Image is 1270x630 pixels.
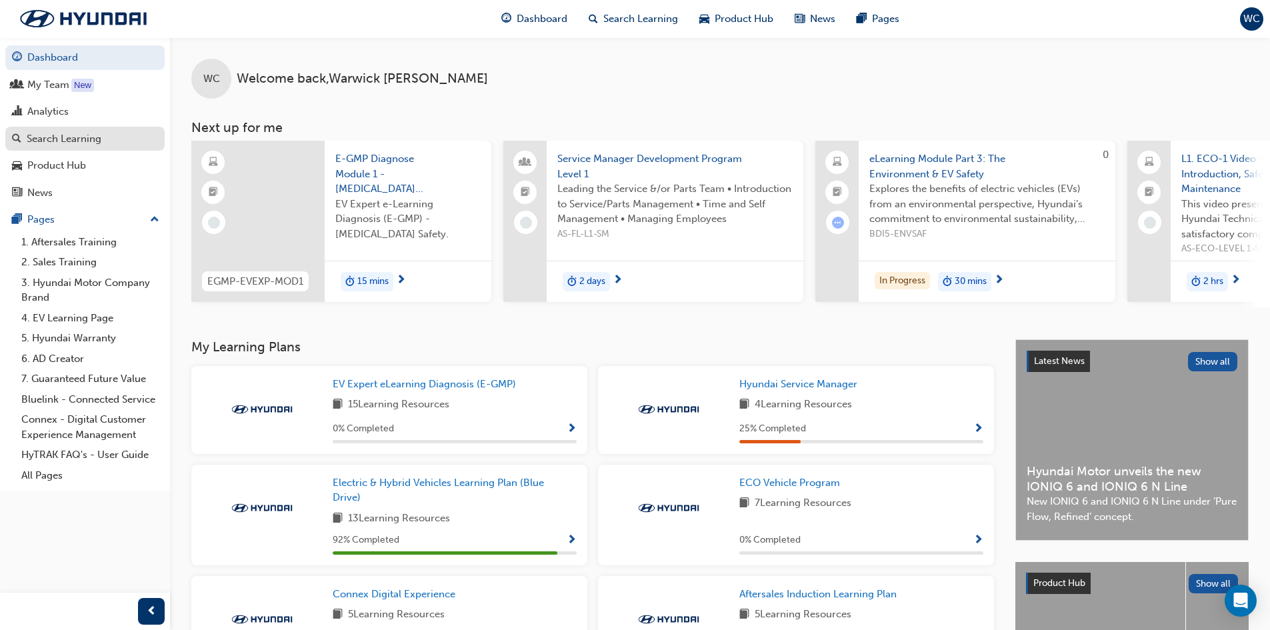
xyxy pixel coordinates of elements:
[973,423,983,435] span: Show Progress
[973,532,983,549] button: Show Progress
[603,11,678,27] span: Search Learning
[557,181,793,227] span: Leading the Service &/or Parts Team • Introduction to Service/Parts Management • Time and Self Ma...
[207,274,303,289] span: EGMP-EVEXP-MOD1
[739,495,749,512] span: book-icon
[1145,154,1154,171] span: laptop-icon
[5,43,165,207] button: DashboardMy TeamAnalyticsSearch LearningProduct HubNews
[170,120,1270,135] h3: Next up for me
[833,154,842,171] span: laptop-icon
[333,588,455,600] span: Connex Digital Experience
[345,273,355,291] span: duration-icon
[632,501,705,515] img: Trak
[1034,355,1085,367] span: Latest News
[12,79,22,91] span: people-icon
[869,181,1105,227] span: Explores the benefits of electric vehicles (EVs) from an environmental perspective, Hyundai’s com...
[755,397,852,413] span: 4 Learning Resources
[16,409,165,445] a: Connex - Digital Customer Experience Management
[225,501,299,515] img: Trak
[16,252,165,273] a: 2. Sales Training
[333,477,544,504] span: Electric & Hybrid Vehicles Learning Plan (Blue Drive)
[335,151,481,197] span: E-GMP Diagnose Module 1 - [MEDICAL_DATA] Safety
[833,184,842,201] span: booktick-icon
[846,5,910,33] a: pages-iconPages
[396,275,406,287] span: next-icon
[7,5,160,33] img: Trak
[357,274,389,289] span: 15 mins
[1027,351,1237,372] a: Latest NewsShow all
[1231,275,1241,287] span: next-icon
[150,211,159,229] span: up-icon
[16,328,165,349] a: 5. Hyundai Warranty
[333,511,343,527] span: book-icon
[27,185,53,201] div: News
[5,207,165,232] button: Pages
[333,533,399,548] span: 92 % Completed
[12,214,22,226] span: pages-icon
[203,71,220,87] span: WC
[579,274,605,289] span: 2 days
[739,533,801,548] span: 0 % Completed
[12,160,22,172] span: car-icon
[27,77,69,93] div: My Team
[191,339,994,355] h3: My Learning Plans
[567,423,577,435] span: Show Progress
[27,158,86,173] div: Product Hub
[832,217,844,229] span: learningRecordVerb_ATTEMPT-icon
[491,5,578,33] a: guage-iconDashboard
[71,79,94,92] div: Tooltip anchor
[857,11,867,27] span: pages-icon
[755,607,851,623] span: 5 Learning Resources
[1144,217,1156,229] span: learningRecordVerb_NONE-icon
[739,588,897,600] span: Aftersales Induction Learning Plan
[27,104,69,119] div: Analytics
[1027,464,1237,494] span: Hyundai Motor unveils the new IONIQ 6 and IONIQ 6 N Line
[27,131,101,147] div: Search Learning
[147,603,157,620] span: prev-icon
[739,587,902,602] a: Aftersales Induction Learning Plan
[557,151,793,181] span: Service Manager Development Program Level 1
[1225,585,1257,617] div: Open Intercom Messenger
[12,52,22,64] span: guage-icon
[869,227,1105,242] span: BDI5-ENVSAF
[1103,149,1109,161] span: 0
[237,71,488,87] span: Welcome back , Warwick [PERSON_NAME]
[1240,7,1263,31] button: WC
[5,181,165,205] a: News
[209,184,218,201] span: booktick-icon
[348,511,450,527] span: 13 Learning Resources
[815,141,1115,302] a: 0eLearning Module Part 3: The Environment & EV SafetyExplores the benefits of electric vehicles (...
[16,308,165,329] a: 4. EV Learning Page
[12,133,21,145] span: search-icon
[12,187,22,199] span: news-icon
[5,99,165,124] a: Analytics
[225,613,299,626] img: Trak
[1243,11,1260,27] span: WC
[1189,574,1239,593] button: Show all
[335,197,481,242] span: EV Expert e-Learning Diagnosis (E-GMP) - [MEDICAL_DATA] Safety.
[739,377,863,392] a: Hyundai Service Manager
[567,421,577,437] button: Show Progress
[955,274,987,289] span: 30 mins
[16,349,165,369] a: 6. AD Creator
[16,369,165,389] a: 7. Guaranteed Future Value
[16,465,165,486] a: All Pages
[689,5,784,33] a: car-iconProduct Hub
[567,273,577,291] span: duration-icon
[503,141,803,302] a: Service Manager Development Program Level 1Leading the Service &/or Parts Team • Introduction to ...
[739,477,840,489] span: ECO Vehicle Program
[225,403,299,416] img: Trak
[333,587,461,602] a: Connex Digital Experience
[5,73,165,97] a: My Team
[875,272,930,290] div: In Progress
[333,378,516,390] span: EV Expert eLearning Diagnosis (E-GMP)
[1015,339,1249,541] a: Latest NewsShow allHyundai Motor unveils the new IONIQ 6 and IONIQ 6 N LineNew IONIQ 6 and IONIQ ...
[1033,577,1085,589] span: Product Hub
[16,445,165,465] a: HyTRAK FAQ's - User Guide
[613,275,623,287] span: next-icon
[715,11,773,27] span: Product Hub
[517,11,567,27] span: Dashboard
[784,5,846,33] a: news-iconNews
[16,389,165,410] a: Bluelink - Connected Service
[348,397,449,413] span: 15 Learning Resources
